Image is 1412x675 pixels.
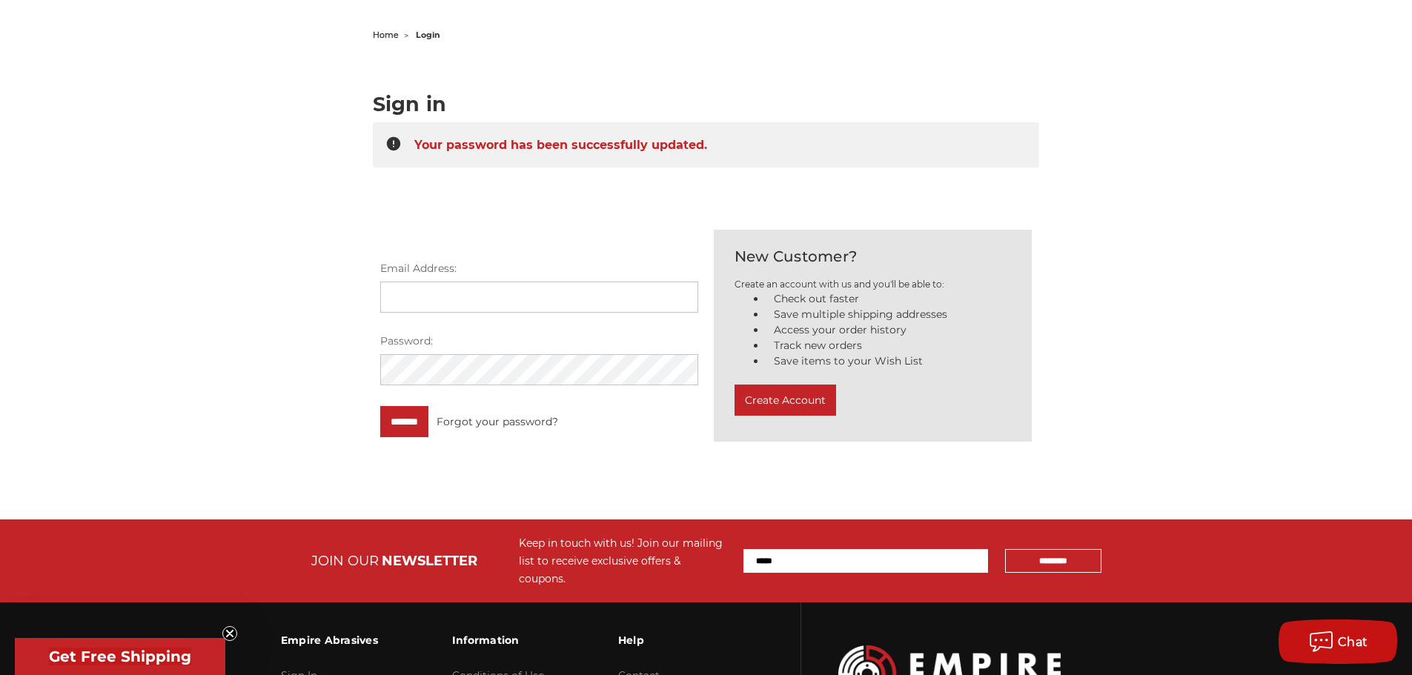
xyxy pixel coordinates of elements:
h1: Sign in [373,94,1040,114]
p: Create an account with us and you'll be able to: [735,278,1011,291]
span: login [416,30,440,40]
h2: New Customer? [735,245,1011,267]
a: home [373,30,399,40]
a: Forgot your password? [437,414,558,430]
button: Chat [1279,619,1397,664]
span: NEWSLETTER [382,553,477,569]
div: Get Free ShippingClose teaser [15,638,225,675]
h3: Empire Abrasives [281,625,378,656]
li: Save items to your Wish List [766,353,1011,369]
button: Close teaser [222,626,237,641]
a: Create Account [735,398,836,411]
span: JOIN OUR [311,553,379,569]
span: Chat [1338,635,1368,649]
li: Track new orders [766,338,1011,353]
label: Password: [380,333,698,349]
h3: Information [452,625,544,656]
li: Check out faster [766,291,1011,307]
span: Get Free Shipping [49,648,191,665]
li: Access your order history [766,322,1011,338]
h3: Help [618,625,718,656]
button: Create Account [735,385,836,416]
li: Save multiple shipping addresses [766,307,1011,322]
div: Keep in touch with us! Join our mailing list to receive exclusive offers & coupons. [519,534,729,588]
label: Email Address: [380,261,698,276]
span: Your password has been successfully updated. [414,130,707,159]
